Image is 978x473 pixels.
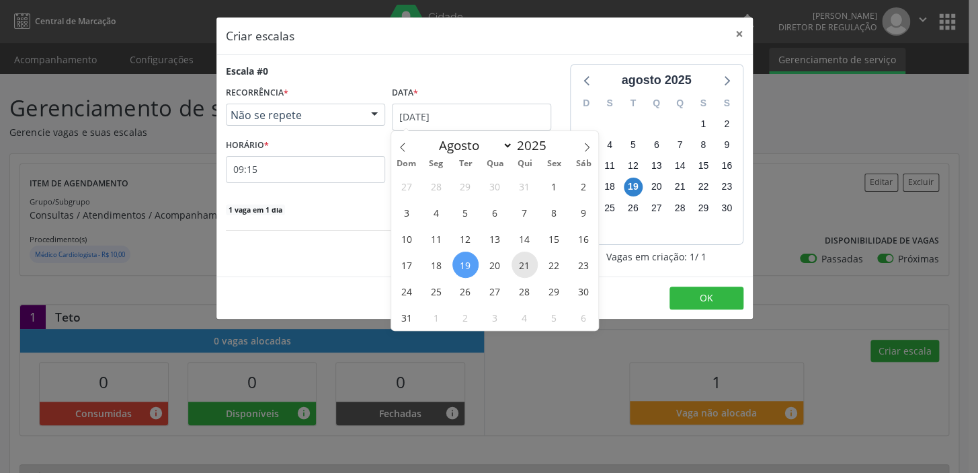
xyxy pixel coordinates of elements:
span: Setembro 6, 2025 [571,304,597,330]
span: quinta-feira, 7 de agosto de 2025 [670,136,689,155]
span: Seg [421,159,450,168]
div: D [575,93,598,114]
div: Vagas em criação: 1 [570,250,743,264]
span: Ter [450,159,480,168]
select: Month [433,136,514,155]
div: S [715,93,739,114]
span: / 1 [695,250,706,264]
span: Agosto 25, 2025 [423,278,449,304]
span: Agosto 5, 2025 [452,199,479,225]
span: quarta-feira, 6 de agosto de 2025 [647,136,665,155]
span: quinta-feira, 14 de agosto de 2025 [670,157,689,176]
span: sábado, 23 de agosto de 2025 [717,178,736,196]
span: Agosto 24, 2025 [393,278,419,304]
span: Agosto 13, 2025 [482,225,508,252]
span: Julho 28, 2025 [423,173,449,199]
div: S [598,93,621,114]
span: Agosto 8, 2025 [541,199,567,225]
button: OK [669,287,743,310]
button: Close [726,17,753,50]
span: Agosto 31, 2025 [393,304,419,330]
span: Agosto 17, 2025 [393,252,419,278]
div: Escala #0 [226,64,268,78]
span: Agosto 2, 2025 [571,173,597,199]
span: Agosto 4, 2025 [423,199,449,225]
input: Year [513,137,557,154]
span: segunda-feira, 4 de agosto de 2025 [600,136,619,155]
span: sexta-feira, 15 de agosto de 2025 [694,157,712,176]
div: Q [668,93,692,114]
span: sábado, 9 de agosto de 2025 [717,136,736,155]
div: agosto 2025 [616,71,696,89]
span: Agosto 27, 2025 [482,278,508,304]
span: Agosto 12, 2025 [452,225,479,252]
span: Setembro 3, 2025 [482,304,508,330]
label: Data [392,83,418,104]
span: Agosto 26, 2025 [452,278,479,304]
span: Agosto 10, 2025 [393,225,419,252]
span: Setembro 5, 2025 [541,304,567,330]
span: Agosto 11, 2025 [423,225,449,252]
span: Agosto 7, 2025 [512,199,538,225]
span: Agosto 19, 2025 [452,252,479,278]
span: Agosto 18, 2025 [423,252,449,278]
label: HORÁRIO [226,135,269,156]
span: OK [700,291,713,304]
input: 00:00 [226,156,385,183]
span: segunda-feira, 25 de agosto de 2025 [600,198,619,217]
span: Agosto 16, 2025 [571,225,597,252]
span: Setembro 4, 2025 [512,304,538,330]
span: Agosto 15, 2025 [541,225,567,252]
span: Sex [539,159,569,168]
span: terça-feira, 12 de agosto de 2025 [624,157,643,176]
span: Qui [510,159,539,168]
span: quinta-feira, 21 de agosto de 2025 [670,178,689,196]
span: Agosto 29, 2025 [541,278,567,304]
span: Agosto 9, 2025 [571,199,597,225]
span: Setembro 1, 2025 [423,304,449,330]
span: Agosto 14, 2025 [512,225,538,252]
span: Julho 27, 2025 [393,173,419,199]
span: terça-feira, 26 de agosto de 2025 [624,198,643,217]
span: sábado, 16 de agosto de 2025 [717,157,736,176]
span: sábado, 30 de agosto de 2025 [717,198,736,217]
span: Julho 29, 2025 [452,173,479,199]
span: Agosto 22, 2025 [541,252,567,278]
span: Agosto 6, 2025 [482,199,508,225]
span: quarta-feira, 20 de agosto de 2025 [647,178,665,196]
span: sexta-feira, 29 de agosto de 2025 [694,198,712,217]
span: Julho 31, 2025 [512,173,538,199]
span: Não se repete [231,108,358,122]
span: Agosto 20, 2025 [482,252,508,278]
span: quarta-feira, 27 de agosto de 2025 [647,198,665,217]
span: sexta-feira, 8 de agosto de 2025 [694,136,712,155]
span: 1 vaga em 1 dia [226,205,285,215]
span: quarta-feira, 13 de agosto de 2025 [647,157,665,176]
input: Selecione uma data [392,104,551,131]
span: segunda-feira, 11 de agosto de 2025 [600,157,619,176]
span: sábado, 2 de agosto de 2025 [717,114,736,133]
div: Q [645,93,668,114]
span: terça-feira, 19 de agosto de 2025 [624,178,643,196]
span: Agosto 3, 2025 [393,199,419,225]
span: Agosto 23, 2025 [571,252,597,278]
div: S [692,93,715,114]
span: Agosto 30, 2025 [571,278,597,304]
h5: Criar escalas [226,27,294,44]
span: sexta-feira, 22 de agosto de 2025 [694,178,712,196]
span: Agosto 21, 2025 [512,252,538,278]
span: Qua [480,159,510,168]
span: Agosto 28, 2025 [512,278,538,304]
span: Agosto 1, 2025 [541,173,567,199]
div: T [621,93,645,114]
span: segunda-feira, 18 de agosto de 2025 [600,178,619,196]
span: sexta-feira, 1 de agosto de 2025 [694,114,712,133]
span: Dom [391,159,421,168]
span: Setembro 2, 2025 [452,304,479,330]
label: RECORRÊNCIA [226,83,288,104]
span: Julho 30, 2025 [482,173,508,199]
span: quinta-feira, 28 de agosto de 2025 [670,198,689,217]
span: Sáb [569,159,598,168]
span: terça-feira, 5 de agosto de 2025 [624,136,643,155]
